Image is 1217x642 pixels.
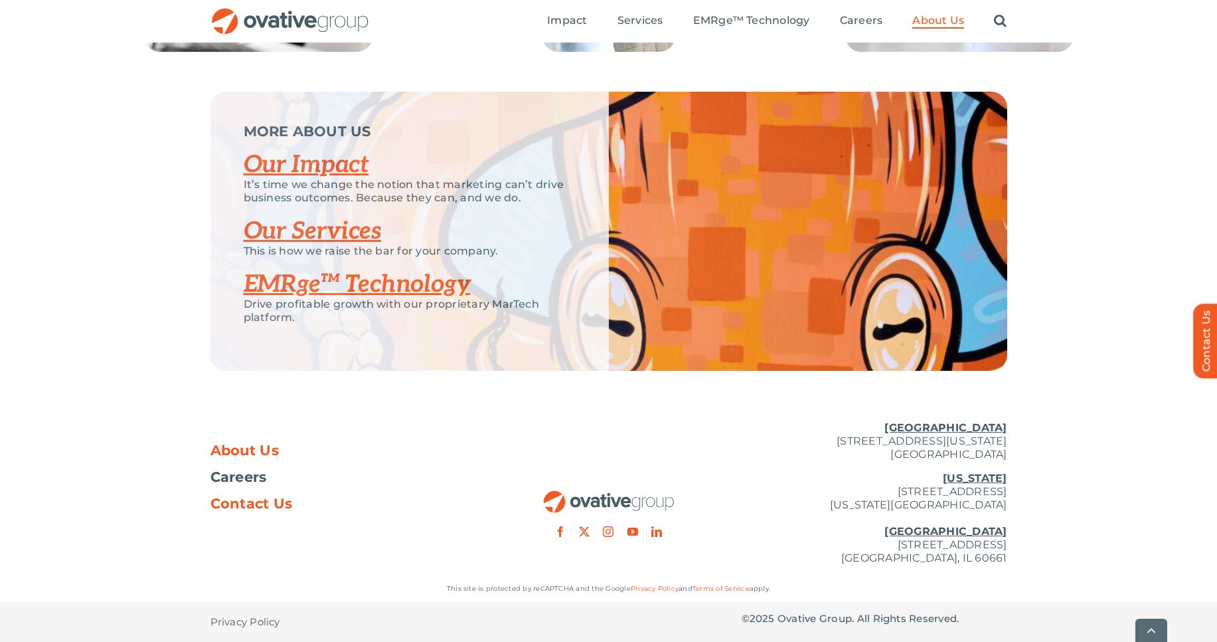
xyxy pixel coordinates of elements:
[579,526,590,537] a: twitter
[912,14,964,27] span: About Us
[210,444,280,457] span: About Us
[617,14,663,29] a: Services
[742,612,1007,625] p: © Ovative Group. All Rights Reserved.
[840,14,883,27] span: Careers
[750,612,775,625] span: 2025
[244,245,576,258] p: This is how we raise the bar for your company.
[994,14,1007,29] a: Search
[627,526,638,537] a: youtube
[210,444,476,510] nav: Footer Menu
[244,217,382,246] a: Our Services
[210,7,370,19] a: OG_Full_horizontal_RGB
[742,421,1007,461] p: [STREET_ADDRESS][US_STATE] [GEOGRAPHIC_DATA]
[692,584,750,593] a: Terms of Service
[943,472,1007,484] u: [US_STATE]
[210,602,280,642] a: Privacy Policy
[651,526,662,537] a: linkedin
[884,421,1007,434] u: [GEOGRAPHIC_DATA]
[617,14,663,27] span: Services
[210,497,476,510] a: Contact Us
[603,526,613,537] a: instagram
[244,150,369,179] a: Our Impact
[244,125,576,138] p: MORE ABOUT US
[547,14,587,27] span: Impact
[542,489,675,502] a: OG_Full_horizontal_RGB
[210,444,476,457] a: About Us
[547,14,587,29] a: Impact
[555,526,566,537] a: facebook
[693,14,810,27] span: EMRge™ Technology
[693,14,810,29] a: EMRge™ Technology
[840,14,883,29] a: Careers
[884,525,1007,538] u: [GEOGRAPHIC_DATA]
[631,584,679,593] a: Privacy Policy
[210,497,293,510] span: Contact Us
[742,472,1007,565] p: [STREET_ADDRESS] [US_STATE][GEOGRAPHIC_DATA] [STREET_ADDRESS] [GEOGRAPHIC_DATA], IL 60661
[210,471,267,484] span: Careers
[210,582,1007,595] p: This site is protected by reCAPTCHA and the Google and apply.
[244,178,576,205] p: It’s time we change the notion that marketing can’t drive business outcomes. Because they can, an...
[244,270,471,299] a: EMRge™ Technology
[912,14,964,29] a: About Us
[210,615,280,629] span: Privacy Policy
[244,298,576,324] p: Drive profitable growth with our proprietary MarTech platform.
[210,471,476,484] a: Careers
[210,602,476,642] nav: Footer - Privacy Policy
